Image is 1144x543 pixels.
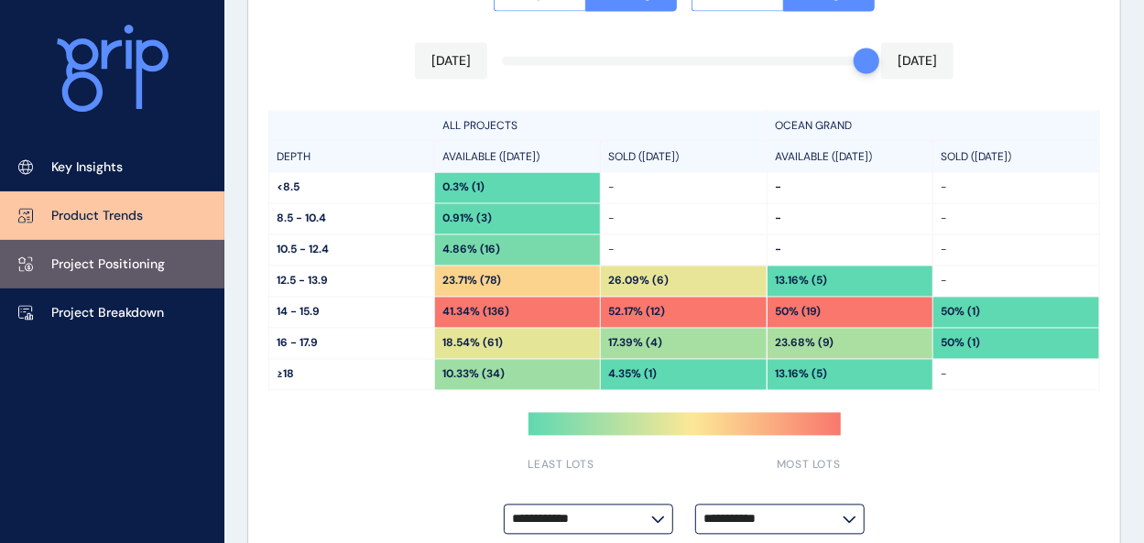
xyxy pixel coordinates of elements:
[775,150,872,166] p: AVAILABLE ([DATE])
[941,367,1092,383] p: -
[442,119,518,135] p: ALL PROJECTS
[442,212,492,227] p: 0.91% (3)
[608,150,679,166] p: SOLD ([DATE])
[775,367,827,383] p: 13.16% (5)
[442,367,505,383] p: 10.33% (34)
[277,180,427,196] p: <8.5
[608,212,759,227] p: -
[277,243,427,258] p: 10.5 - 12.4
[442,305,509,320] p: 41.34% (136)
[442,243,500,258] p: 4.86% (16)
[775,243,925,258] p: -
[898,52,937,71] p: [DATE]
[941,180,1092,196] p: -
[941,212,1092,227] p: -
[941,243,1092,258] p: -
[277,336,427,352] p: 16 - 17.9
[528,458,594,473] span: LEAST LOTS
[442,336,503,352] p: 18.54% (61)
[775,274,827,289] p: 13.16% (5)
[941,305,980,320] p: 50% (1)
[608,243,759,258] p: -
[608,336,662,352] p: 17.39% (4)
[442,274,501,289] p: 23.71% (78)
[775,180,925,196] p: -
[608,367,657,383] p: 4.35% (1)
[51,304,164,322] p: Project Breakdown
[608,180,759,196] p: -
[51,255,165,274] p: Project Positioning
[777,458,840,473] span: MOST LOTS
[941,336,980,352] p: 50% (1)
[277,367,427,383] p: ≥18
[775,212,925,227] p: -
[277,274,427,289] p: 12.5 - 13.9
[277,150,311,166] p: DEPTH
[775,305,821,320] p: 50% (19)
[775,119,852,135] p: OCEAN GRAND
[277,305,427,320] p: 14 - 15.9
[442,180,485,196] p: 0.3% (1)
[941,150,1011,166] p: SOLD ([DATE])
[775,336,833,352] p: 23.68% (9)
[431,52,471,71] p: [DATE]
[608,305,665,320] p: 52.17% (12)
[608,274,669,289] p: 26.09% (6)
[277,212,427,227] p: 8.5 - 10.4
[442,150,539,166] p: AVAILABLE ([DATE])
[51,158,123,177] p: Key Insights
[51,207,143,225] p: Product Trends
[941,274,1092,289] p: -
